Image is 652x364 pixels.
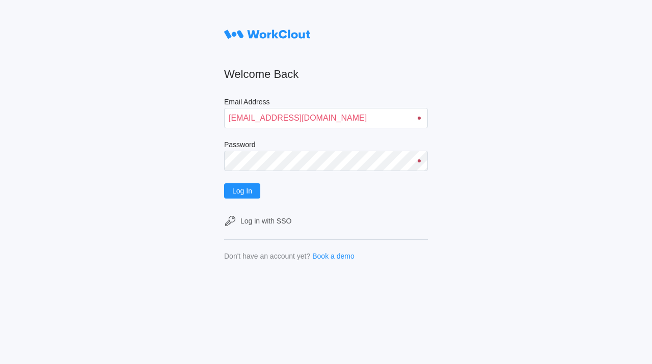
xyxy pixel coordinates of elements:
span: Log In [232,187,252,194]
input: Enter your email [224,108,428,128]
button: Log In [224,183,260,199]
div: Don't have an account yet? [224,252,310,260]
h2: Welcome Back [224,67,428,81]
label: Password [224,141,428,151]
label: Email Address [224,98,428,108]
div: Log in with SSO [240,217,291,225]
a: Book a demo [312,252,355,260]
a: Log in with SSO [224,215,428,227]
